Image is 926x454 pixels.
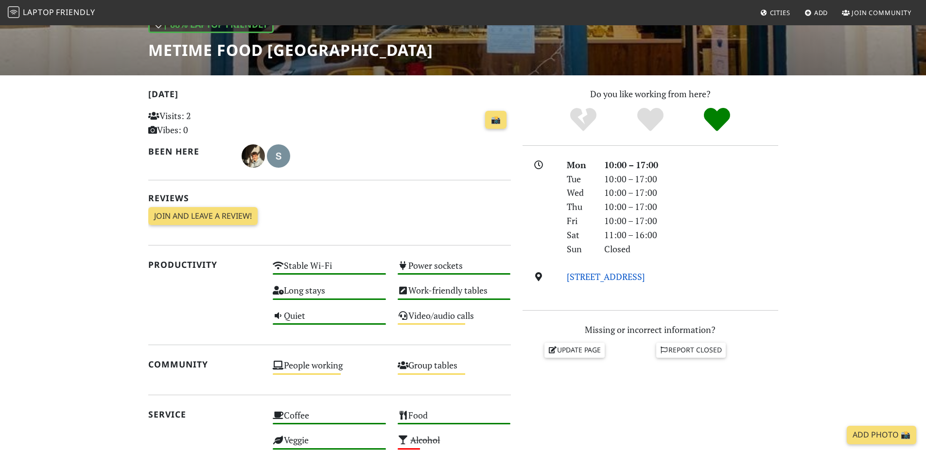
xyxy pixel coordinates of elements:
div: 10:00 – 17:00 [598,214,784,228]
span: Cities [770,8,790,17]
div: 10:00 – 17:00 [598,186,784,200]
span: sutirezic [267,149,290,161]
a: Cities [756,4,794,21]
h1: metime food [GEOGRAPHIC_DATA] [148,41,433,59]
div: Thu [561,200,598,214]
a: Join Community [838,4,915,21]
h2: Community [148,359,262,369]
h2: Productivity [148,260,262,270]
div: Long stays [267,282,392,307]
div: Sat [561,228,598,242]
span: Silas Kruckenberg [242,149,267,161]
h2: [DATE] [148,89,511,103]
div: Tue [561,172,598,186]
span: Laptop [23,7,54,17]
div: No [550,106,617,133]
div: Closed [598,242,784,256]
div: Mon [561,158,598,172]
div: Group tables [392,357,517,382]
div: Food [392,407,517,432]
div: Work-friendly tables [392,282,517,307]
div: Wed [561,186,598,200]
span: Friendly [56,7,95,17]
div: 11:00 – 16:00 [598,228,784,242]
img: 2980-sutirezic.jpg [267,144,290,168]
p: Missing or incorrect information? [523,323,778,337]
s: Alcohol [410,434,440,446]
div: Fri [561,214,598,228]
div: Quiet [267,308,392,332]
div: Coffee [267,407,392,432]
a: Update page [544,343,605,357]
div: Video/audio calls [392,308,517,332]
div: Definitely! [683,106,751,133]
div: 10:00 – 17:00 [598,200,784,214]
img: LaptopFriendly [8,6,19,18]
a: 📸 [485,111,507,129]
a: Add [801,4,832,21]
h2: Reviews [148,193,511,203]
h2: Been here [148,146,230,157]
h2: Service [148,409,262,419]
div: Yes [617,106,684,133]
p: Visits: 2 Vibes: 0 [148,109,262,137]
div: 10:00 – 17:00 [598,172,784,186]
a: Join and leave a review! [148,207,258,226]
span: Add [814,8,828,17]
div: Sun [561,242,598,256]
div: People working [267,357,392,382]
span: Join Community [852,8,911,17]
img: 6393-silas.jpg [242,144,265,168]
div: 10:00 – 17:00 [598,158,784,172]
a: LaptopFriendly LaptopFriendly [8,4,95,21]
a: Report closed [656,343,726,357]
div: Stable Wi-Fi [267,258,392,282]
a: [STREET_ADDRESS] [567,271,645,282]
div: Power sockets [392,258,517,282]
p: Do you like working from here? [523,87,778,101]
